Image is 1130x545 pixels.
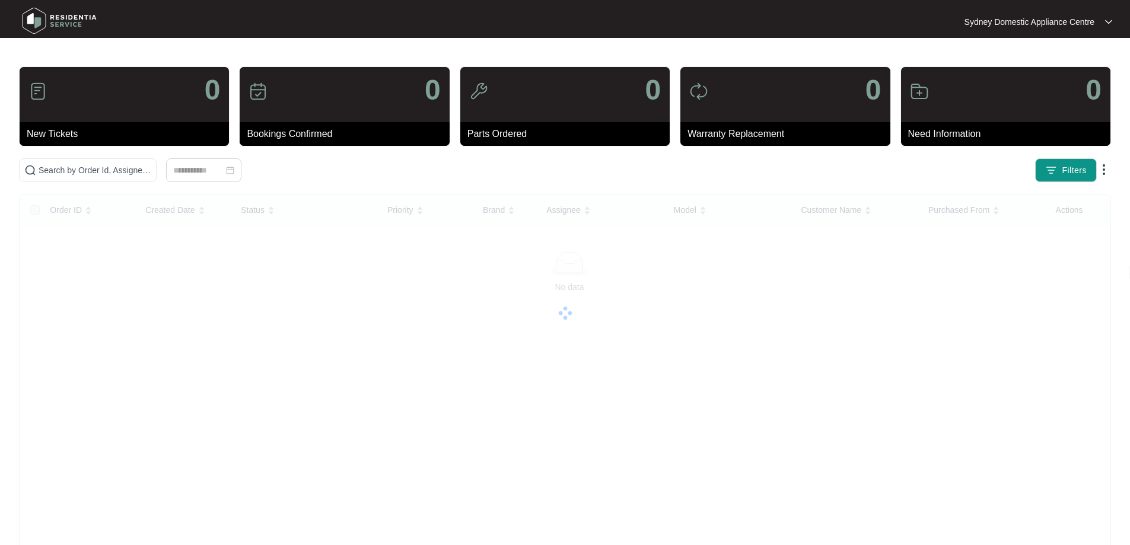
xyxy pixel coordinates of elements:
[1086,76,1102,104] p: 0
[467,127,670,141] p: Parts Ordered
[205,76,221,104] p: 0
[1045,164,1057,176] img: filter icon
[18,3,101,39] img: residentia service logo
[1105,19,1112,25] img: dropdown arrow
[645,76,661,104] p: 0
[425,76,441,104] p: 0
[689,82,708,101] img: icon
[687,127,890,141] p: Warranty Replacement
[28,82,47,101] img: icon
[965,16,1094,28] p: Sydney Domestic Appliance Centre
[469,82,488,101] img: icon
[247,127,449,141] p: Bookings Confirmed
[27,127,229,141] p: New Tickets
[39,164,151,177] input: Search by Order Id, Assignee Name, Customer Name, Brand and Model
[1097,162,1111,177] img: dropdown arrow
[1062,164,1087,177] span: Filters
[908,127,1110,141] p: Need Information
[1035,158,1097,182] button: filter iconFilters
[865,76,881,104] p: 0
[249,82,268,101] img: icon
[910,82,929,101] img: icon
[24,164,36,176] img: search-icon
